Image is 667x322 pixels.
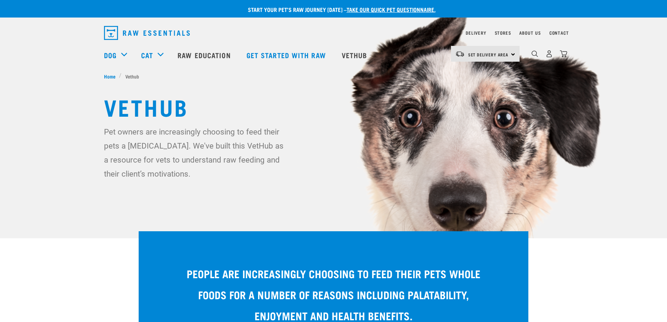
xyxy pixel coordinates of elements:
[239,41,335,69] a: Get started with Raw
[104,125,288,181] p: Pet owners are increasingly choosing to feed their pets a [MEDICAL_DATA]. We've built this VetHub...
[141,50,153,60] a: Cat
[468,53,509,56] span: Set Delivery Area
[519,32,541,34] a: About Us
[335,41,376,69] a: Vethub
[104,50,117,60] a: Dog
[104,26,190,40] img: Raw Essentials Logo
[549,32,569,34] a: Contact
[104,73,116,80] span: Home
[104,73,563,80] nav: breadcrumbs
[347,8,436,11] a: take our quick pet questionnaire.
[455,51,465,57] img: van-moving.png
[104,73,119,80] a: Home
[546,50,553,57] img: user.png
[466,32,486,34] a: Delivery
[531,50,538,57] img: home-icon-1@2x.png
[171,41,239,69] a: Raw Education
[560,50,567,57] img: home-icon@2x.png
[495,32,511,34] a: Stores
[104,94,563,119] h1: Vethub
[98,23,569,43] nav: dropdown navigation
